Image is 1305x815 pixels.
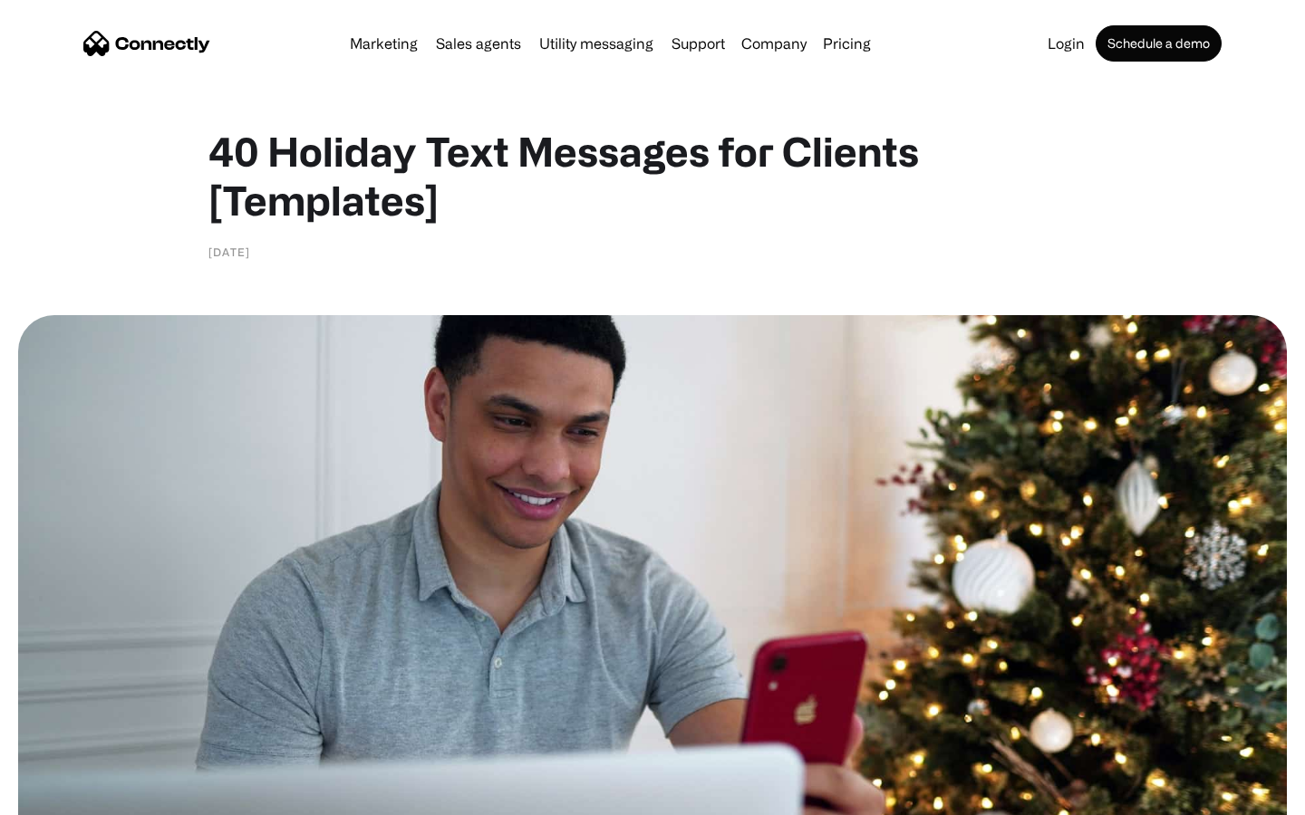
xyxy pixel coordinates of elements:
a: Support [664,36,732,51]
a: Utility messaging [532,36,661,51]
div: Company [741,31,807,56]
a: Marketing [343,36,425,51]
h1: 40 Holiday Text Messages for Clients [Templates] [208,127,1097,225]
a: Login [1040,36,1092,51]
a: Sales agents [429,36,528,51]
a: Schedule a demo [1096,25,1222,62]
div: [DATE] [208,243,250,261]
a: Pricing [816,36,878,51]
aside: Language selected: English [18,783,109,809]
ul: Language list [36,783,109,809]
